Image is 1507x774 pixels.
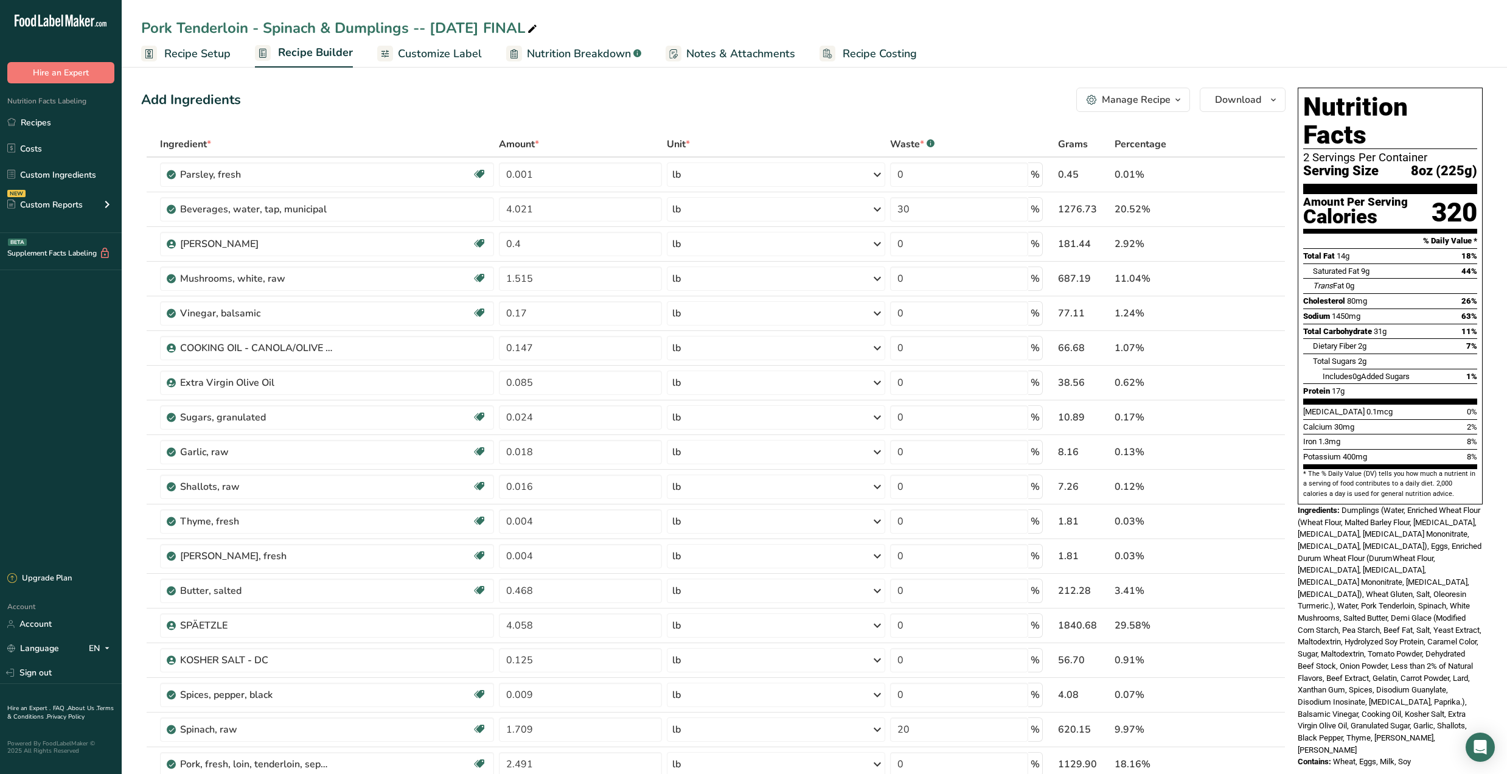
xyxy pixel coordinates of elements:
[89,641,114,656] div: EN
[1058,306,1110,321] div: 77.11
[1303,422,1332,431] span: Calcium
[1115,584,1222,598] div: 3.41%
[1303,234,1477,248] section: % Daily Value *
[180,479,332,494] div: Shallots, raw
[141,90,241,110] div: Add Ingredients
[1058,653,1110,668] div: 56.70
[1058,202,1110,217] div: 1276.73
[1058,271,1110,286] div: 687.19
[499,137,539,152] span: Amount
[1215,92,1261,107] span: Download
[1298,506,1340,515] span: Ingredients:
[1115,375,1222,390] div: 0.62%
[672,653,681,668] div: lb
[1303,164,1379,179] span: Serving Size
[1318,437,1340,446] span: 1.3mg
[180,514,332,529] div: Thyme, fresh
[180,410,332,425] div: Sugars, granulated
[1332,386,1345,396] span: 17g
[506,40,641,68] a: Nutrition Breakdown
[7,190,26,197] div: NEW
[1303,152,1477,164] div: 2 Servings Per Container
[1303,386,1330,396] span: Protein
[1343,452,1367,461] span: 400mg
[1323,372,1410,381] span: Includes Added Sugars
[1313,281,1344,290] span: Fat
[1358,341,1366,350] span: 2g
[1076,88,1190,112] button: Manage Recipe
[672,410,681,425] div: lb
[1303,312,1330,321] span: Sodium
[1313,357,1356,366] span: Total Sugars
[1058,618,1110,633] div: 1840.68
[1115,688,1222,702] div: 0.07%
[672,757,681,772] div: lb
[1461,251,1477,260] span: 18%
[672,445,681,459] div: lb
[1303,208,1408,226] div: Calories
[843,46,917,62] span: Recipe Costing
[1467,422,1477,431] span: 2%
[1303,452,1341,461] span: Potassium
[7,740,114,755] div: Powered By FoodLabelMaker © 2025 All Rights Reserved
[180,722,332,737] div: Spinach, raw
[672,237,681,251] div: lb
[7,638,59,659] a: Language
[1115,167,1222,182] div: 0.01%
[1366,407,1393,416] span: 0.1mcg
[672,271,681,286] div: lb
[527,46,631,62] span: Nutrition Breakdown
[1466,341,1477,350] span: 7%
[278,44,353,61] span: Recipe Builder
[1058,514,1110,529] div: 1.81
[672,167,681,182] div: lb
[1466,733,1495,762] div: Open Intercom Messenger
[164,46,231,62] span: Recipe Setup
[1058,237,1110,251] div: 181.44
[1058,757,1110,772] div: 1129.90
[1346,281,1354,290] span: 0g
[1303,296,1345,305] span: Cholesterol
[1303,469,1477,499] section: * The % Daily Value (DV) tells you how much a nutrient in a serving of food contributes to a dail...
[377,40,482,68] a: Customize Label
[8,239,27,246] div: BETA
[1361,267,1370,276] span: 9g
[1115,237,1222,251] div: 2.92%
[672,479,681,494] div: lb
[1200,88,1286,112] button: Download
[1115,445,1222,459] div: 0.13%
[672,375,681,390] div: lb
[1058,167,1110,182] div: 0.45
[1115,137,1166,152] span: Percentage
[1461,267,1477,276] span: 44%
[141,17,540,39] div: Pork Tenderloin - Spinach & Dumplings -- [DATE] FINAL
[7,704,114,721] a: Terms & Conditions .
[47,713,85,721] a: Privacy Policy
[1058,137,1088,152] span: Grams
[180,549,332,563] div: [PERSON_NAME], fresh
[1303,197,1408,208] div: Amount Per Serving
[1058,341,1110,355] div: 66.68
[1115,514,1222,529] div: 0.03%
[180,375,332,390] div: Extra Virgin Olive Oil
[1058,375,1110,390] div: 38.56
[1115,549,1222,563] div: 0.03%
[180,202,332,217] div: Beverages, water, tap, municipal
[1058,549,1110,563] div: 1.81
[672,618,681,633] div: lb
[255,39,353,68] a: Recipe Builder
[1467,407,1477,416] span: 0%
[180,757,332,772] div: Pork, fresh, loin, tenderloin, separable lean only, raw
[1352,372,1361,381] span: 0g
[180,653,332,668] div: KOSHER SALT - DC
[820,40,917,68] a: Recipe Costing
[672,584,681,598] div: lb
[1115,341,1222,355] div: 1.07%
[180,237,332,251] div: [PERSON_NAME]
[1115,271,1222,286] div: 11.04%
[7,573,72,585] div: Upgrade Plan
[672,549,681,563] div: lb
[672,722,681,737] div: lb
[1115,202,1222,217] div: 20.52%
[1332,312,1360,321] span: 1450mg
